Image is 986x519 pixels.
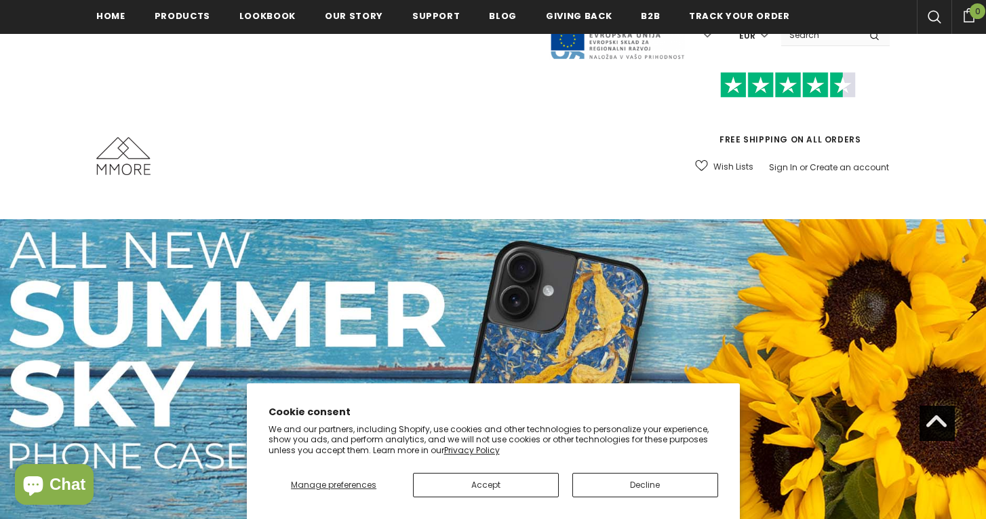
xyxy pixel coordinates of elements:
[96,137,151,175] img: MMORE Cases
[769,161,797,173] a: Sign In
[686,78,890,145] span: FREE SHIPPING ON ALL ORDERS
[489,9,517,22] span: Blog
[291,479,376,491] span: Manage preferences
[96,9,125,22] span: Home
[239,9,296,22] span: Lookbook
[444,444,500,456] a: Privacy Policy
[549,29,685,41] a: Javni Razpis
[155,9,210,22] span: Products
[739,29,755,43] span: EUR
[549,11,685,60] img: Javni Razpis
[951,6,986,22] a: 0
[413,473,559,497] button: Accept
[269,405,718,419] h2: Cookie consent
[412,9,460,22] span: support
[800,161,808,173] span: or
[695,155,753,178] a: Wish Lists
[713,160,753,174] span: Wish Lists
[781,25,859,45] input: Search Site
[689,9,789,22] span: Track your order
[641,9,660,22] span: B2B
[572,473,718,497] button: Decline
[546,9,612,22] span: Giving back
[720,72,856,98] img: Trust Pilot Stars
[269,473,399,497] button: Manage preferences
[970,3,985,19] span: 0
[686,98,890,133] iframe: Customer reviews powered by Trustpilot
[325,9,383,22] span: Our Story
[810,161,889,173] a: Create an account
[11,464,98,508] inbox-online-store-chat: Shopify online store chat
[269,424,718,456] p: We and our partners, including Shopify, use cookies and other technologies to personalize your ex...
